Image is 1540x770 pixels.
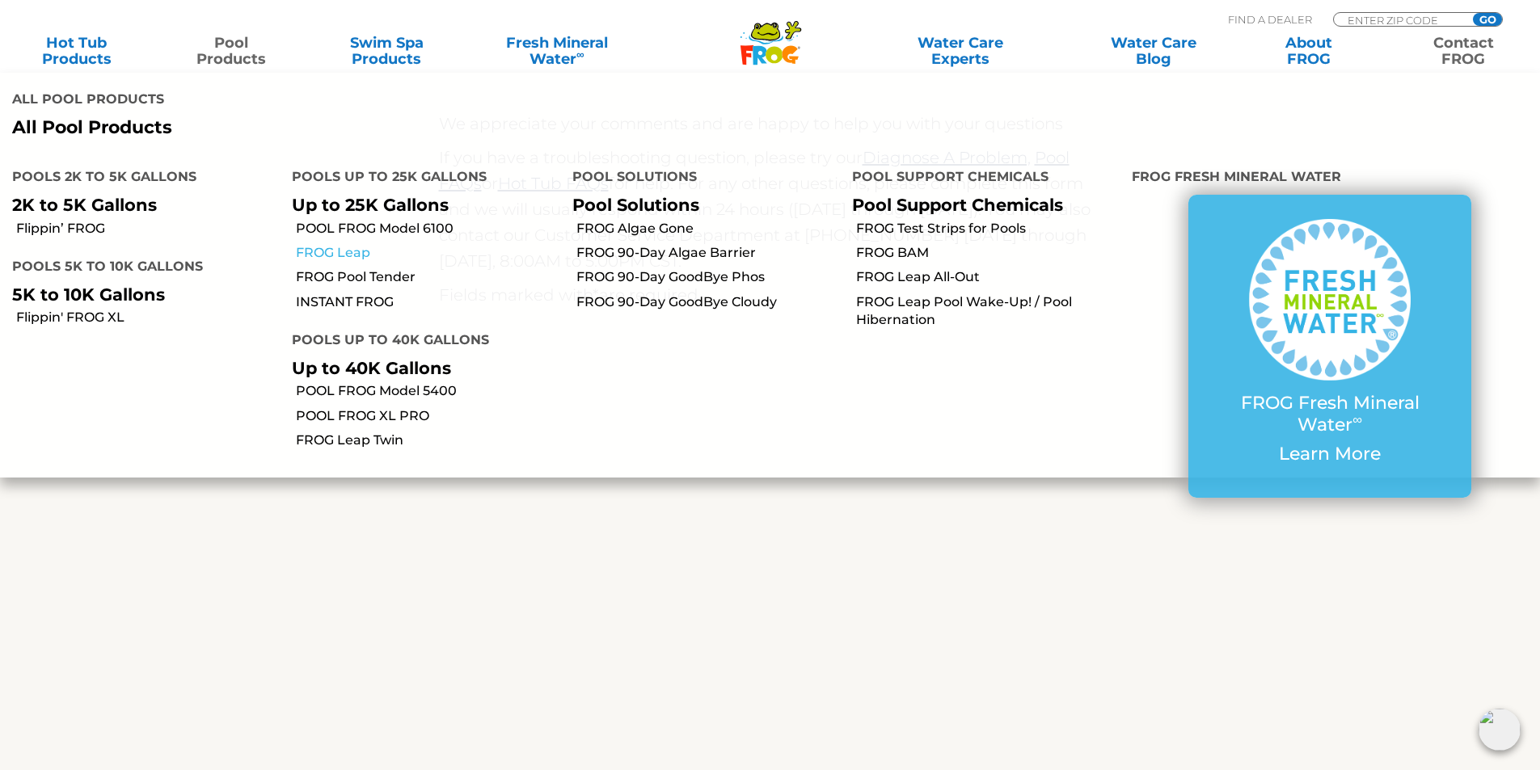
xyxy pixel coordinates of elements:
[296,431,559,449] a: FROG Leap Twin
[576,244,840,262] a: FROG 90-Day Algae Barrier
[1248,35,1369,67] a: AboutFROG
[572,162,828,195] h4: Pool Solutions
[296,382,559,400] a: POOL FROG Model 5400
[327,35,447,67] a: Swim SpaProducts
[1403,35,1524,67] a: ContactFROG
[16,220,280,238] a: Flippin’ FROG
[576,48,584,61] sup: ∞
[1132,162,1528,195] h4: FROG Fresh Mineral Water
[292,162,547,195] h4: Pools up to 25K Gallons
[856,293,1120,330] a: FROG Leap Pool Wake-Up! / Pool Hibernation
[1352,411,1362,427] sup: ∞
[16,35,137,67] a: Hot TubProducts
[12,284,268,305] p: 5K to 10K Gallons
[852,162,1108,195] h4: Pool Support Chemicals
[852,195,1108,215] p: Pool Support Chemicals
[1228,12,1312,27] p: Find A Dealer
[856,220,1120,238] a: FROG Test Strips for Pools
[1221,444,1439,465] p: Learn More
[12,85,758,117] h4: All Pool Products
[296,407,559,425] a: POOL FROG XL PRO
[1473,13,1502,26] input: GO
[1346,13,1455,27] input: Zip Code Form
[576,293,840,311] a: FROG 90-Day GoodBye Cloudy
[292,358,547,378] p: Up to 40K Gallons
[1221,219,1439,473] a: FROG Fresh Mineral Water∞ Learn More
[296,268,559,286] a: FROG Pool Tender
[863,35,1058,67] a: Water CareExperts
[12,117,758,138] a: All Pool Products
[12,162,268,195] h4: Pools 2K to 5K Gallons
[296,220,559,238] a: POOL FROG Model 6100
[171,35,292,67] a: PoolProducts
[292,326,547,358] h4: Pools up to 40K Gallons
[1093,35,1213,67] a: Water CareBlog
[576,268,840,286] a: FROG 90-Day GoodBye Phos
[1221,393,1439,435] p: FROG Fresh Mineral Water
[572,195,699,215] a: Pool Solutions
[481,35,632,67] a: Fresh MineralWater∞
[296,293,559,311] a: INSTANT FROG
[12,195,268,215] p: 2K to 5K Gallons
[296,244,559,262] a: FROG Leap
[1479,709,1521,751] img: openIcon
[856,244,1120,262] a: FROG BAM
[856,268,1120,286] a: FROG Leap All-Out
[292,195,547,215] p: Up to 25K Gallons
[576,220,840,238] a: FROG Algae Gone
[16,309,280,326] a: Flippin' FROG XL
[12,252,268,284] h4: Pools 5K to 10K Gallons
